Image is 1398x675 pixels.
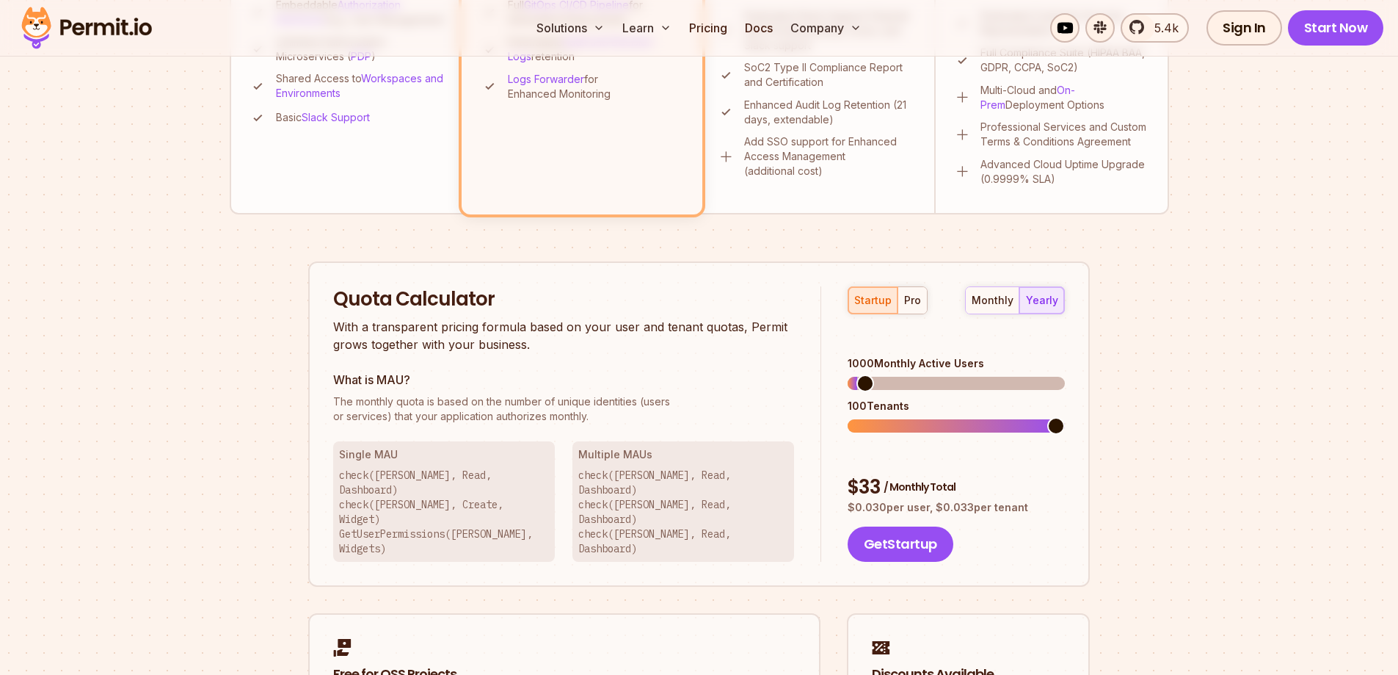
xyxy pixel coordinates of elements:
a: Pricing [683,13,733,43]
a: On-Prem [980,84,1075,111]
button: GetStartup [848,527,953,562]
span: The monthly quota is based on the number of unique identities (users [333,394,794,409]
p: Professional Services and Custom Terms & Conditions Agreement [980,120,1150,149]
span: 5.4k [1146,19,1179,37]
h2: Quota Calculator [333,286,794,313]
p: With a transparent pricing formula based on your user and tenant quotas, Permit grows together wi... [333,318,794,353]
p: check([PERSON_NAME], Read, Dashboard) check([PERSON_NAME], Create, Widget) GetUserPermissions([PE... [339,468,549,556]
div: pro [904,293,921,308]
img: Permit logo [15,3,159,53]
p: for Enhanced Monitoring [508,72,683,101]
h3: What is MAU? [333,371,794,389]
button: Company [784,13,867,43]
div: 100 Tenants [848,399,1065,414]
p: Basic [276,110,370,125]
p: Add SSO support for Enhanced Access Management (additional cost) [744,134,917,178]
div: 1000 Monthly Active Users [848,356,1065,371]
p: Multi-Cloud and Deployment Options [980,83,1150,112]
a: Logs Forwarder [508,73,584,85]
h3: Multiple MAUs [578,447,788,462]
a: Start Now [1288,10,1384,46]
button: Learn [616,13,677,43]
p: SoC2 Type II Compliance Report and Certification [744,60,917,90]
p: Advanced Cloud Uptime Upgrade (0.9999% SLA) [980,157,1150,187]
span: / Monthly Total [884,480,955,494]
a: Sign In [1206,10,1282,46]
a: Docs [739,13,779,43]
button: Solutions [531,13,611,43]
p: check([PERSON_NAME], Read, Dashboard) check([PERSON_NAME], Read, Dashboard) check([PERSON_NAME], ... [578,468,788,556]
div: $ 33 [848,474,1065,501]
p: Shared Access to [276,71,447,101]
a: 5.4k [1121,13,1189,43]
a: Slack Support [302,111,370,123]
p: $ 0.030 per user, $ 0.033 per tenant [848,500,1065,515]
h3: Single MAU [339,447,549,462]
a: PDP [351,50,371,62]
p: Full Compliance Suite (HIPAA BAA, GDPR, CCPA, SoC2) [980,46,1150,75]
p: Enhanced Audit Log Retention (21 days, extendable) [744,98,917,127]
p: or services) that your application authorizes monthly. [333,394,794,424]
div: monthly [972,293,1013,308]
